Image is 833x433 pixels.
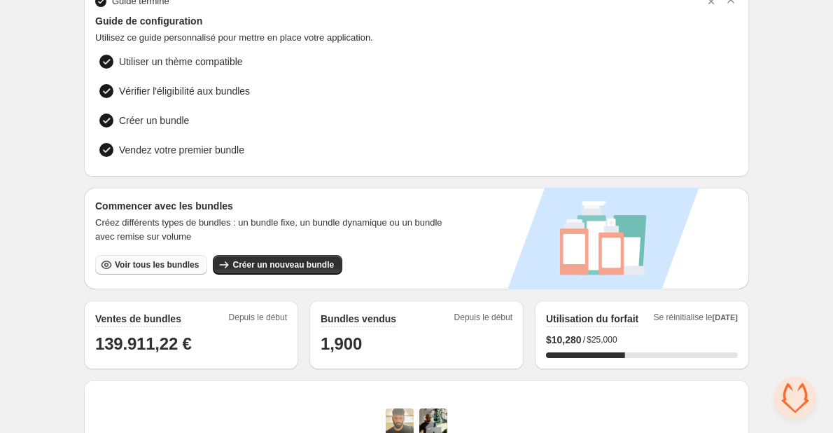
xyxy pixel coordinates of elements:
[95,333,287,355] h1: 139.911,22 €
[95,31,738,45] span: Utilisez ce guide personnalisé pour mettre en place votre application.
[95,216,460,244] span: Créez différents types de bundles : un bundle fixe, un bundle dynamique ou un bundle avec remise ...
[546,312,638,326] h2: Utilisation du forfait
[95,14,738,28] span: Guide de configuration
[546,333,738,347] div: /
[119,84,250,98] span: Vérifier l'éligibilité aux bundles
[774,377,816,419] div: Ouvrir le chat
[213,255,342,275] button: Créer un nouveau bundle
[653,312,738,327] span: Se réinitialise le
[95,255,207,275] button: Voir tous les bundles
[232,259,334,270] span: Créer un nouveau bundle
[229,312,287,327] span: Depuis le début
[119,114,189,128] span: Créer un bundle
[321,312,396,326] h2: Bundles vendus
[95,312,181,326] h2: Ventes de bundles
[713,313,738,322] span: [DATE]
[119,143,244,157] span: Vendez votre premier bundle
[454,312,512,327] span: Depuis le début
[95,199,460,213] h3: Commencer avec les bundles
[546,333,582,347] span: $ 10,280
[587,334,617,345] span: $25,000
[115,259,199,270] span: Voir tous les bundles
[321,333,512,355] h1: 1,900
[119,55,243,69] span: Utiliser un thème compatible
